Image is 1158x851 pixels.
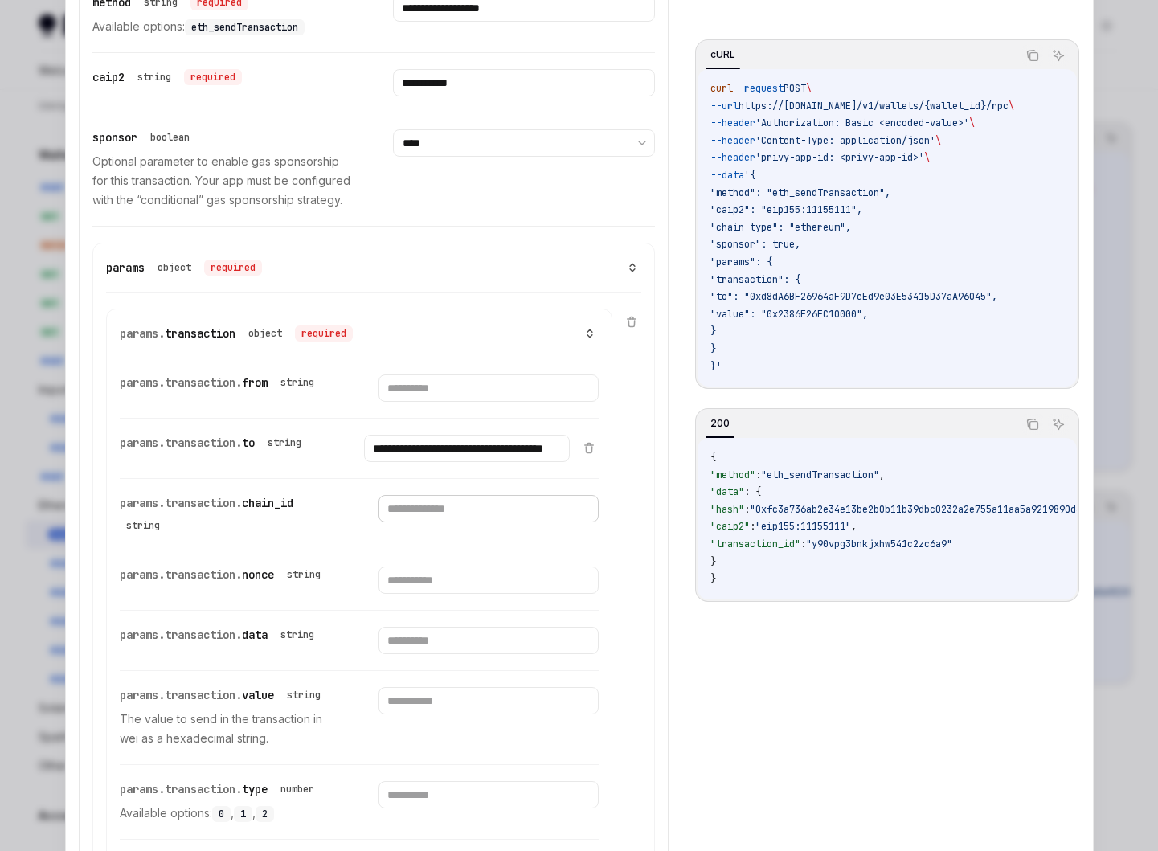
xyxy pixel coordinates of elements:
span: "params": { [710,256,772,268]
div: object [158,261,191,274]
button: Ask AI [1048,414,1069,435]
div: number [280,783,314,796]
span: } [710,555,716,568]
span: 'privy-app-id: <privy-app-id>' [755,151,924,164]
span: "eth_sendTransaction" [761,468,879,481]
span: POST [784,82,806,95]
div: string [268,436,301,449]
span: 2 [262,808,268,820]
div: params.transaction.nonce [120,567,327,583]
span: "eip155:11155111" [755,520,851,533]
span: caip2 [92,70,125,84]
button: Ask AI [1048,45,1069,66]
span: : [750,520,755,533]
span: "method": "eth_sendTransaction", [710,186,890,199]
span: 1 [240,808,246,820]
span: --request [733,82,784,95]
span: \ [935,134,941,147]
div: params.transaction.chain_id [120,495,340,534]
span: , [851,520,857,533]
span: curl [710,82,733,95]
span: : [744,503,750,516]
p: Available options: , , [120,804,340,823]
span: eth_sendTransaction [191,21,298,34]
div: required [204,260,262,276]
div: required [295,325,353,342]
span: params.transaction. [120,436,242,450]
span: \ [806,82,812,95]
span: value [242,688,274,702]
div: params.transaction [120,325,353,342]
p: Optional parameter to enable gas sponsorship for this transaction. Your app must be configured wi... [92,152,354,210]
span: } [710,342,716,355]
div: string [137,71,171,84]
span: : [755,468,761,481]
div: 200 [706,414,734,433]
span: data [242,628,268,642]
span: --header [710,117,755,129]
span: https://[DOMAIN_NAME]/v1/wallets/{wallet_id}/rpc [739,100,1009,113]
span: params.transaction. [120,375,242,390]
span: : { [744,485,761,498]
span: 0 [219,808,224,820]
div: params.transaction.data [120,627,321,643]
span: --url [710,100,739,113]
div: string [287,689,321,702]
span: "caip2": "eip155:11155111", [710,203,862,216]
span: "sponsor": true, [710,238,800,251]
span: transaction [165,326,235,341]
span: params.transaction. [120,782,242,796]
span: --header [710,151,755,164]
span: from [242,375,268,390]
span: \ [969,117,975,129]
span: params. [120,326,165,341]
div: params.transaction.type [120,781,321,797]
span: "transaction_id" [710,538,800,550]
span: \ [1009,100,1014,113]
span: \ [924,151,930,164]
span: chain_id [242,496,293,510]
span: "data" [710,485,744,498]
div: params [106,260,262,276]
div: boolean [150,131,190,144]
button: Copy the contents from the code block [1022,45,1043,66]
span: '{ [744,169,755,182]
span: type [242,782,268,796]
div: params.transaction.to [120,435,308,451]
span: , [879,468,885,481]
span: sponsor [92,130,137,145]
span: 'Content-Type: application/json' [755,134,935,147]
p: Available options: [92,17,354,36]
span: "method" [710,468,755,481]
span: "to": "0xd8dA6BF26964aF9D7eEd9e03E53415D37aA96045", [710,290,997,303]
span: }' [710,360,722,373]
span: "hash" [710,503,744,516]
span: params [106,260,145,275]
p: The value to send in the transaction in wei as a hexadecimal string. [120,710,340,748]
div: object [248,327,282,340]
span: : [800,538,806,550]
span: params.transaction. [120,496,242,510]
span: to [242,436,255,450]
span: 'Authorization: Basic <encoded-value>' [755,117,969,129]
div: sponsor [92,129,196,145]
div: string [280,376,314,389]
span: params.transaction. [120,688,242,702]
div: params.transaction.value [120,687,327,703]
span: --header [710,134,755,147]
span: params.transaction. [120,628,242,642]
span: } [710,325,716,338]
div: string [287,568,321,581]
div: params.transaction.from [120,374,321,391]
div: required [184,69,242,85]
span: --data [710,169,744,182]
div: string [280,628,314,641]
span: "chain_type": "ethereum", [710,221,851,234]
span: "caip2" [710,520,750,533]
span: { [710,451,716,464]
span: "value": "0x2386F26FC10000", [710,308,868,321]
span: } [710,572,716,585]
span: nonce [242,567,274,582]
div: caip2 [92,69,242,85]
div: string [126,519,160,532]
